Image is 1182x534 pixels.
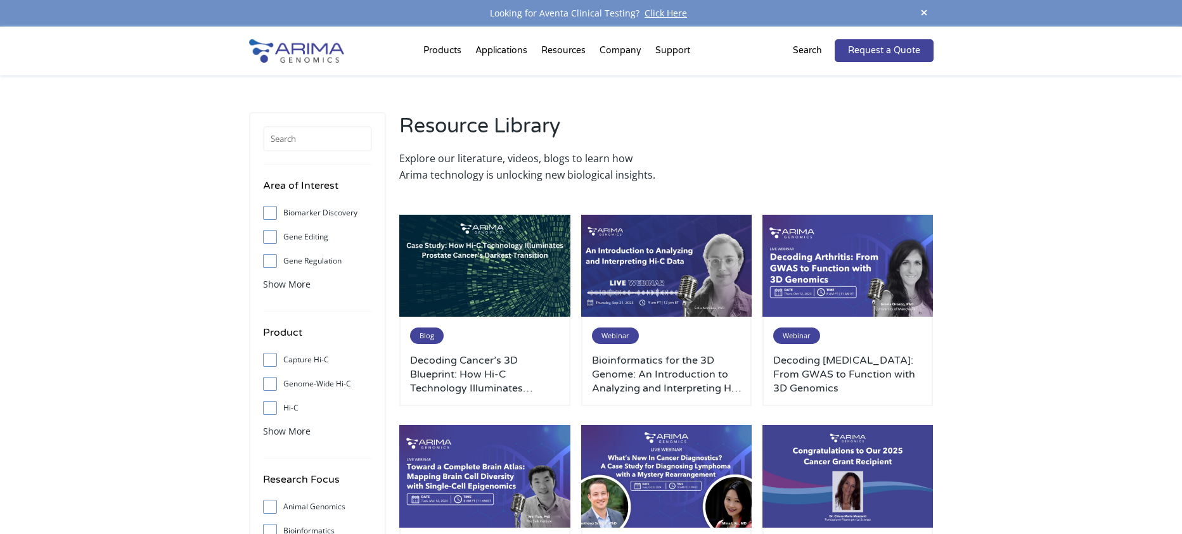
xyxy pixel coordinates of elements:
[399,112,660,150] h2: Resource Library
[835,39,934,62] a: Request a Quote
[399,150,660,183] p: Explore our literature, videos, blogs to learn how Arima technology is unlocking new biological i...
[263,398,372,417] label: Hi-C
[762,215,934,317] img: October-2023-Webinar-1-500x300.jpg
[263,374,372,393] label: Genome-Wide Hi-C
[263,350,372,369] label: Capture Hi-C
[581,215,752,317] img: Sep-2023-Webinar-500x300.jpg
[399,425,570,528] img: March-2024-Webinar-500x300.jpg
[249,39,344,63] img: Arima-Genomics-logo
[263,227,372,246] label: Gene Editing
[592,353,742,395] a: Bioinformatics for the 3D Genome: An Introduction to Analyzing and Interpreting Hi-C Data
[263,324,372,350] h4: Product
[263,425,311,437] span: Show More
[773,327,820,344] span: Webinar
[592,327,639,344] span: Webinar
[263,126,372,151] input: Search
[639,7,692,19] a: Click Here
[263,497,372,516] label: Animal Genomics
[249,5,934,22] div: Looking for Aventa Clinical Testing?
[793,42,822,59] p: Search
[263,471,372,497] h4: Research Focus
[581,425,752,528] img: October-2024-Webinar-Anthony-and-Mina-500x300.jpg
[263,177,372,203] h4: Area of Interest
[410,353,560,395] a: Decoding Cancer’s 3D Blueprint: How Hi-C Technology Illuminates [MEDICAL_DATA] Cancer’s Darkest T...
[410,327,444,344] span: Blog
[263,251,372,270] label: Gene Regulation
[263,203,372,222] label: Biomarker Discovery
[263,278,311,290] span: Show More
[762,425,934,528] img: genome-assembly-grant-2025-500x300.png
[773,353,923,395] a: Decoding [MEDICAL_DATA]: From GWAS to Function with 3D Genomics
[399,215,570,317] img: Arima-March-Blog-Post-Banner-3-500x300.jpg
